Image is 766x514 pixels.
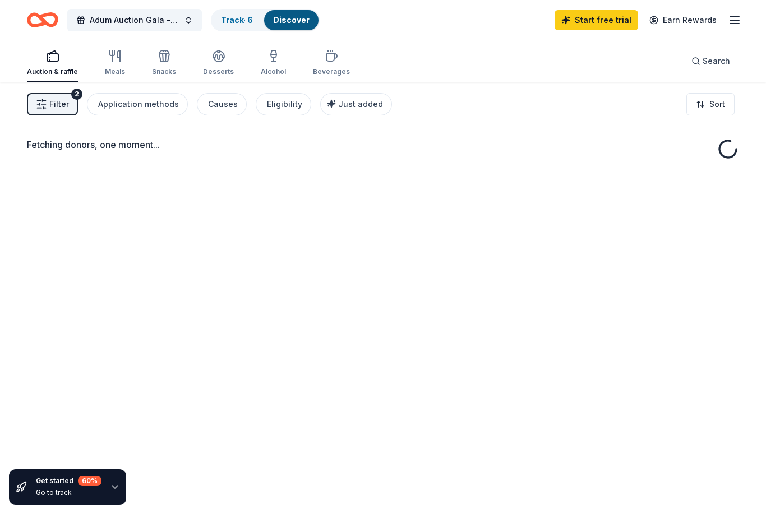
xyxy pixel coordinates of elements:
button: Meals [105,45,125,82]
a: Discover [273,15,310,25]
a: Home [27,7,58,33]
button: Auction & raffle [27,45,78,82]
button: Alcohol [261,45,286,82]
button: Just added [320,93,392,115]
div: Desserts [203,67,234,76]
div: Beverages [313,67,350,76]
button: Search [682,50,739,72]
span: Adum Auction Gala - La Dolce Vita [90,13,179,27]
button: Desserts [203,45,234,82]
a: Start free trial [555,10,638,30]
button: Sort [686,93,735,115]
div: 60 % [78,476,101,486]
div: Auction & raffle [27,67,78,76]
span: Just added [338,99,383,109]
div: Application methods [98,98,179,111]
div: Meals [105,67,125,76]
button: Filter2 [27,93,78,115]
span: Filter [49,98,69,111]
div: Go to track [36,488,101,497]
div: Get started [36,476,101,486]
a: Track· 6 [221,15,253,25]
button: Snacks [152,45,176,82]
button: Beverages [313,45,350,82]
button: Adum Auction Gala - La Dolce Vita [67,9,202,31]
span: Sort [709,98,725,111]
div: Causes [208,98,238,111]
button: Track· 6Discover [211,9,320,31]
div: Snacks [152,67,176,76]
div: Eligibility [267,98,302,111]
div: 2 [71,89,82,100]
div: Fetching donors, one moment... [27,138,739,151]
button: Application methods [87,93,188,115]
div: Alcohol [261,67,286,76]
a: Earn Rewards [643,10,723,30]
button: Causes [197,93,247,115]
span: Search [703,54,730,68]
button: Eligibility [256,93,311,115]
